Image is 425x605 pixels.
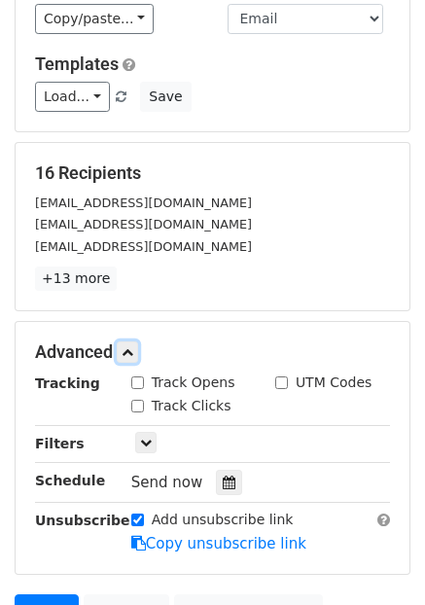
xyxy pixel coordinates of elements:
button: Save [140,82,191,112]
iframe: Chat Widget [328,512,425,605]
h5: Advanced [35,341,390,363]
label: Track Opens [152,373,235,393]
label: Track Clicks [152,396,231,416]
a: Copy unsubscribe link [131,535,306,552]
strong: Filters [35,436,85,451]
strong: Schedule [35,473,105,488]
span: Send now [131,474,203,491]
a: Load... [35,82,110,112]
h5: 16 Recipients [35,162,390,184]
small: [EMAIL_ADDRESS][DOMAIN_NAME] [35,196,252,210]
a: Copy/paste... [35,4,154,34]
a: Templates [35,53,119,74]
label: UTM Codes [296,373,372,393]
small: [EMAIL_ADDRESS][DOMAIN_NAME] [35,239,252,254]
strong: Unsubscribe [35,513,130,528]
small: [EMAIL_ADDRESS][DOMAIN_NAME] [35,217,252,231]
a: +13 more [35,267,117,291]
strong: Tracking [35,375,100,391]
label: Add unsubscribe link [152,510,294,530]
